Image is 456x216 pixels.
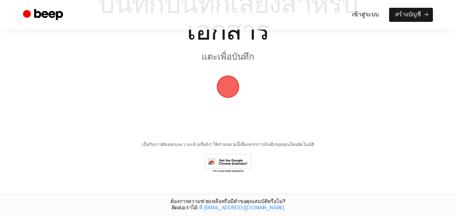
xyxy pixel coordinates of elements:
[199,206,284,211] a: ที่ [EMAIL_ADDRESS][DOMAIN_NAME]
[395,12,421,18] font: สร้างบัญชี
[352,12,379,18] font: เข้าสู่ระบบ
[217,76,239,98] img: โลโก้บี๊บ
[170,199,285,204] font: ต้องการความช่วยเหลือหรือมีคำขอคุณสมบัติหรือไม่?
[172,206,198,211] font: ติดต่อเราได้
[202,53,254,62] font: แตะเพื่อบันทึก
[346,8,385,22] a: เข้าสู่ระบบ
[389,8,433,22] a: สร้างบัญชี
[23,8,65,22] a: บี๊บ
[142,143,314,147] font: เบื่อกับการคัดลอกและวางแล้วหรือยัง? ใช้ส่วนขยายนี้เพื่อแทรกการบันทึกของคุณโดยอัตโนมัติ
